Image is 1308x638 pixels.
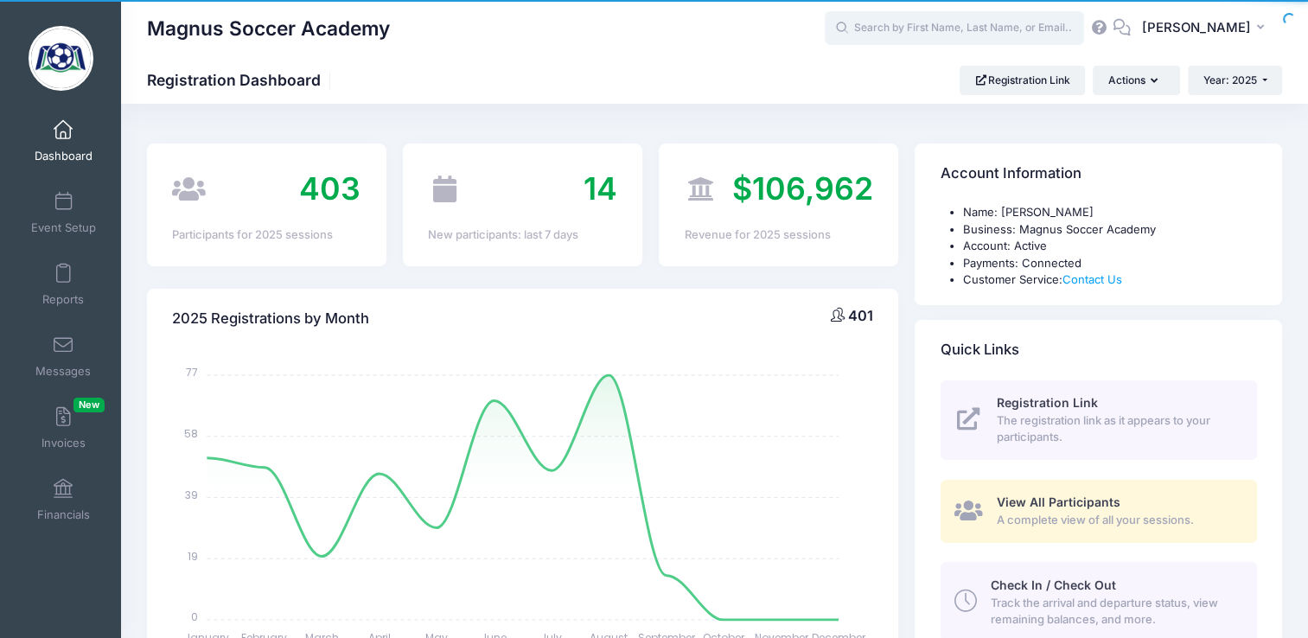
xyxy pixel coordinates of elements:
[941,150,1081,199] h4: Account Information
[963,221,1257,239] li: Business: Magnus Soccer Academy
[732,169,873,207] span: $106,962
[963,255,1257,272] li: Payments: Connected
[188,548,199,563] tspan: 19
[848,307,873,324] span: 401
[991,595,1237,628] span: Track the arrival and departure status, view remaining balances, and more.
[29,26,93,91] img: Magnus Soccer Academy
[35,364,91,379] span: Messages
[1131,9,1282,48] button: [PERSON_NAME]
[192,609,199,624] tspan: 0
[1142,18,1251,37] span: [PERSON_NAME]
[997,395,1098,410] span: Registration Link
[1062,272,1122,286] a: Contact Us
[172,294,369,343] h4: 2025 Registrations by Month
[35,149,93,163] span: Dashboard
[997,512,1237,529] span: A complete view of all your sessions.
[963,238,1257,255] li: Account: Active
[1203,73,1257,86] span: Year: 2025
[941,480,1257,543] a: View All Participants A complete view of all your sessions.
[825,11,1084,46] input: Search by First Name, Last Name, or Email...
[41,436,86,450] span: Invoices
[22,326,105,386] a: Messages
[185,426,199,441] tspan: 58
[73,398,105,412] span: New
[960,66,1085,95] a: Registration Link
[22,398,105,458] a: InvoicesNew
[997,494,1120,509] span: View All Participants
[147,9,390,48] h1: Magnus Soccer Academy
[428,226,616,244] div: New participants: last 7 days
[22,111,105,171] a: Dashboard
[684,226,872,244] div: Revenue for 2025 sessions
[42,292,84,307] span: Reports
[22,254,105,315] a: Reports
[22,469,105,530] a: Financials
[187,365,199,380] tspan: 77
[963,271,1257,289] li: Customer Service:
[991,577,1116,592] span: Check In / Check Out
[172,226,360,244] div: Participants for 2025 sessions
[31,220,96,235] span: Event Setup
[1188,66,1282,95] button: Year: 2025
[941,325,1019,374] h4: Quick Links
[1093,66,1179,95] button: Actions
[299,169,360,207] span: 403
[997,412,1237,446] span: The registration link as it appears to your participants.
[37,507,90,522] span: Financials
[941,380,1257,460] a: Registration Link The registration link as it appears to your participants.
[186,488,199,502] tspan: 39
[963,204,1257,221] li: Name: [PERSON_NAME]
[583,169,616,207] span: 14
[22,182,105,243] a: Event Setup
[147,71,335,89] h1: Registration Dashboard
